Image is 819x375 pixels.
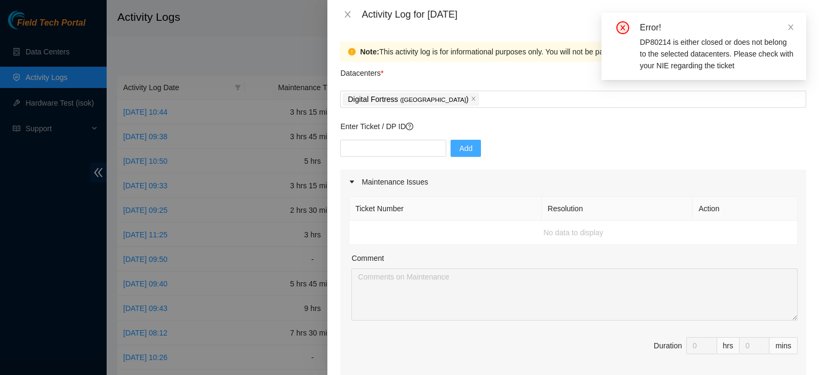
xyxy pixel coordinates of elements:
[349,221,798,245] td: No data to display
[640,21,793,34] div: Error!
[349,179,355,185] span: caret-right
[340,121,806,132] p: Enter Ticket / DP ID
[360,46,379,58] strong: Note:
[351,252,384,264] label: Comment
[343,10,352,19] span: close
[640,36,793,71] div: DP80214 is either closed or does not belong to the selected datacenters. Please check with your N...
[349,197,542,221] th: Ticket Number
[654,340,682,352] div: Duration
[348,93,468,106] p: Digital Fortress )
[451,140,481,157] button: Add
[340,62,383,79] p: Datacenters
[340,170,806,194] div: Maintenance Issues
[406,123,413,130] span: question-circle
[769,337,798,354] div: mins
[348,48,356,55] span: exclamation-circle
[787,23,794,31] span: close
[362,9,806,20] div: Activity Log for [DATE]
[400,97,466,103] span: ( [GEOGRAPHIC_DATA]
[340,10,355,20] button: Close
[616,21,629,34] span: close-circle
[351,268,798,321] textarea: Comment
[693,197,798,221] th: Action
[542,197,693,221] th: Resolution
[459,142,472,154] span: Add
[471,96,476,102] span: close
[717,337,740,354] div: hrs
